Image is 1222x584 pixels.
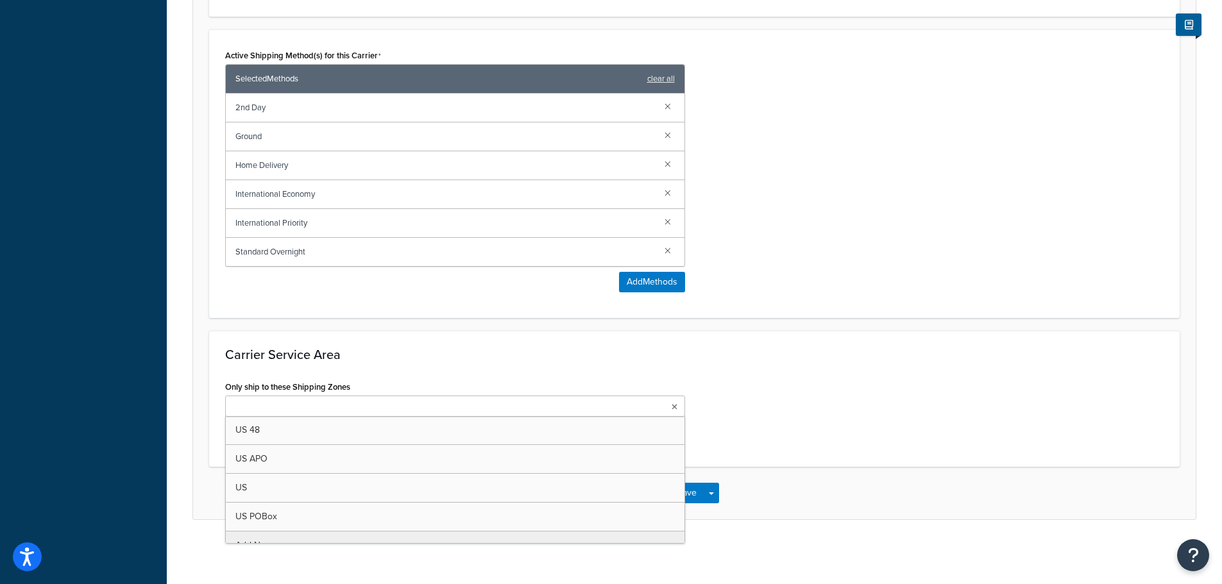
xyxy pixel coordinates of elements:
span: US APO [235,452,267,465]
span: International Economy [235,185,654,203]
label: Active Shipping Method(s) for this Carrier [225,51,381,61]
a: US POBox [226,503,684,531]
label: Only ship to these Shipping Zones [225,382,350,392]
a: clear all [647,70,675,88]
span: Standard Overnight [235,243,654,261]
a: Add New [226,531,684,560]
span: Ground [235,128,654,146]
span: US 48 [235,423,260,437]
a: US [226,474,684,502]
span: US [235,481,247,494]
span: Home Delivery [235,156,654,174]
button: Show Help Docs [1176,13,1201,36]
span: 2nd Day [235,99,654,117]
button: Save [670,483,704,503]
button: Open Resource Center [1177,539,1209,571]
a: US APO [226,445,684,473]
span: Add New [235,538,272,552]
button: AddMethods [619,272,685,292]
span: International Priority [235,214,654,232]
h3: Carrier Service Area [225,347,1164,362]
span: Selected Methods [235,70,641,88]
span: US POBox [235,510,277,523]
a: US 48 [226,416,684,444]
